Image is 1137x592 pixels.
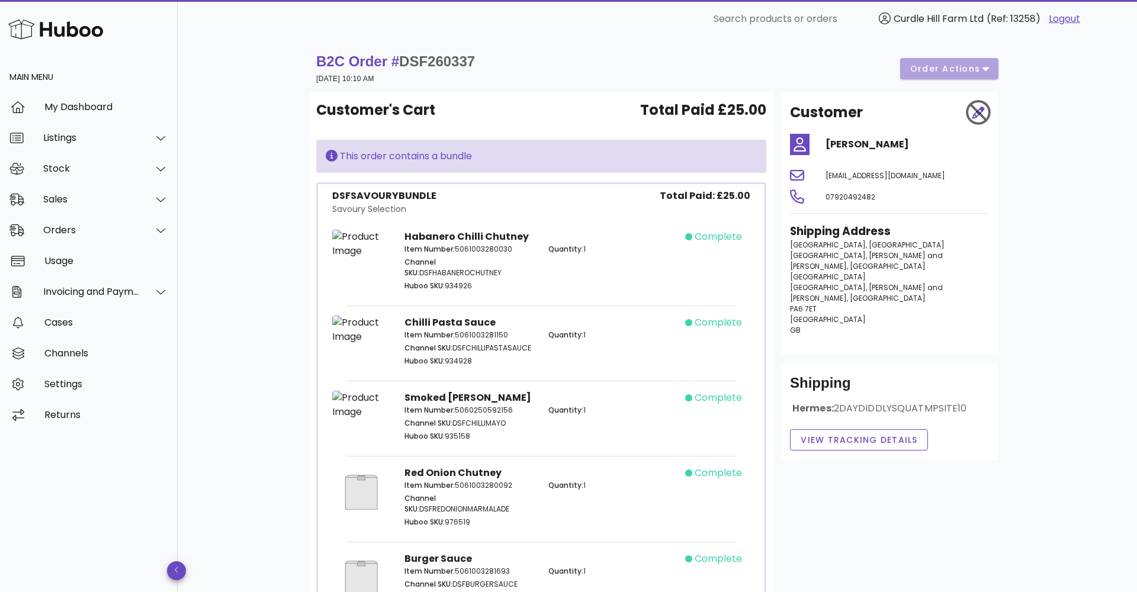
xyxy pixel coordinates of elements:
p: 5061003280030 [404,244,534,255]
span: Huboo SKU: [404,356,445,366]
p: DSFREDONIONMARMALADE [404,493,534,514]
div: Stock [43,163,140,174]
h4: [PERSON_NAME] [826,137,989,152]
p: 976519 [404,517,534,527]
img: Product Image [332,466,390,519]
span: Curdle Hill Farm Ltd [894,12,984,25]
span: Quantity: [548,480,583,490]
span: Channel SKU: [404,493,436,514]
span: Channel SKU: [404,343,452,353]
span: Item Number: [404,244,455,254]
span: complete [695,230,742,244]
span: Huboo SKU: [404,281,445,291]
span: Item Number: [404,405,455,415]
span: DSF260337 [399,53,475,69]
span: Huboo SKU: [404,431,445,441]
div: Settings [44,378,168,390]
div: My Dashboard [44,101,168,112]
span: Huboo SKU: [404,517,445,527]
p: 1 [548,244,678,255]
button: View Tracking details [790,429,928,451]
div: Usage [44,255,168,266]
strong: Habanero Chilli Chutney [404,230,529,243]
span: Quantity: [548,244,583,254]
span: complete [695,466,742,480]
span: [GEOGRAPHIC_DATA], [PERSON_NAME] and [PERSON_NAME], [GEOGRAPHIC_DATA] [790,250,943,271]
p: 1 [548,566,678,577]
div: Hermes: [790,402,989,424]
p: DSFCHILLIPASTASAUCE [404,343,534,353]
div: Shipping [790,374,989,402]
strong: Chilli Pasta Sauce [404,316,496,329]
div: This order contains a bundle [326,149,757,163]
p: 5061003281693 [404,566,534,577]
div: Channels [44,348,168,359]
span: Quantity: [548,330,583,340]
span: [GEOGRAPHIC_DATA] [790,272,866,282]
p: 1 [548,405,678,416]
h2: Customer [790,102,863,123]
p: DSFBURGERSAUCE [404,579,534,590]
span: Channel SKU: [404,579,452,589]
span: View Tracking details [800,434,918,446]
span: Item Number: [404,330,455,340]
span: complete [695,552,742,566]
span: Total Paid £25.00 [640,99,766,121]
strong: Burger Sauce [404,552,472,565]
p: 934926 [404,281,534,291]
span: 2DAYDIDDLYSQUATMPSITE10 [834,401,967,415]
span: Quantity: [548,566,583,576]
span: 07920492482 [826,192,875,202]
strong: Red Onion Chutney [404,466,502,480]
p: DSFHABANEROCHUTNEY [404,257,534,278]
span: Total Paid: £25.00 [660,189,750,203]
span: complete [695,391,742,405]
strong: Smoked [PERSON_NAME] [404,391,531,404]
div: Invoicing and Payments [43,286,140,297]
span: [GEOGRAPHIC_DATA], [PERSON_NAME] and [PERSON_NAME], [GEOGRAPHIC_DATA] [790,282,943,303]
span: complete [695,316,742,330]
p: 934928 [404,356,534,366]
span: Channel SKU: [404,418,452,428]
div: Returns [44,409,168,420]
div: Orders [43,224,140,236]
p: 5060250592156 [404,405,534,416]
p: 1 [548,480,678,491]
p: 5061003280092 [404,480,534,491]
span: [GEOGRAPHIC_DATA] [790,314,866,324]
span: PA6 7ET [790,304,817,314]
img: Product Image [332,230,390,258]
span: (Ref: 13258) [987,12,1040,25]
p: 1 [548,330,678,340]
span: GB [790,325,801,335]
span: [EMAIL_ADDRESS][DOMAIN_NAME] [826,170,945,181]
strong: B2C Order # [316,53,475,69]
a: Logout [1049,12,1080,26]
img: Huboo Logo [8,17,103,42]
div: Savoury Selection [332,203,436,215]
small: [DATE] 10:10 AM [316,75,374,83]
span: Channel SKU: [404,257,436,278]
span: Quantity: [548,405,583,415]
p: 935158 [404,431,534,442]
div: DSFSAVOURYBUNDLE [332,189,436,203]
img: Product Image [332,316,390,344]
span: Item Number: [404,480,455,490]
span: Customer's Cart [316,99,435,121]
h3: Shipping Address [790,223,989,240]
p: 5061003281150 [404,330,534,340]
div: Cases [44,317,168,328]
span: Item Number: [404,566,455,576]
div: Sales [43,194,140,205]
p: DSFCHILLIMAYO [404,418,534,429]
span: [GEOGRAPHIC_DATA], [GEOGRAPHIC_DATA] [790,240,945,250]
div: Listings [43,132,140,143]
img: Product Image [332,391,390,419]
